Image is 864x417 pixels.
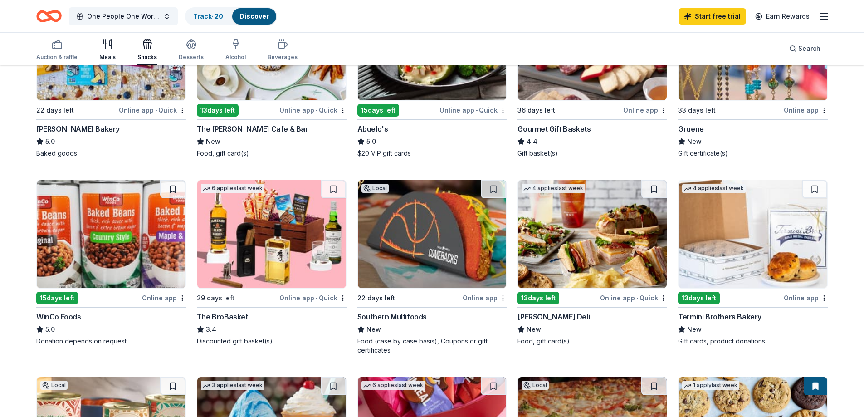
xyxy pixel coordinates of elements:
[522,381,549,390] div: Local
[678,149,828,158] div: Gift certificate(s)
[750,8,815,25] a: Earn Rewards
[197,104,239,117] div: 13 days left
[463,292,507,304] div: Online app
[99,35,116,65] button: Meals
[197,149,347,158] div: Food, gift card(s)
[678,123,704,134] div: Gruene
[206,136,220,147] span: New
[357,149,507,158] div: $20 VIP gift cards
[197,180,346,288] img: Image for The BroBasket
[99,54,116,61] div: Meals
[36,149,186,158] div: Baked goods
[687,136,702,147] span: New
[87,11,160,22] span: One People One World Gala
[679,8,746,25] a: Start free trial
[316,294,317,302] span: •
[268,54,298,61] div: Beverages
[36,311,81,322] div: WinCo Foods
[517,311,590,322] div: [PERSON_NAME] Deli
[225,54,246,61] div: Alcohol
[358,180,507,288] img: Image for Southern Multifoods
[36,54,78,61] div: Auction & raffle
[687,324,702,335] span: New
[279,104,347,116] div: Online app Quick
[527,324,541,335] span: New
[179,54,204,61] div: Desserts
[366,324,381,335] span: New
[268,35,298,65] button: Beverages
[623,104,667,116] div: Online app
[36,105,74,116] div: 22 days left
[600,292,667,304] div: Online app Quick
[45,136,55,147] span: 5.0
[678,311,761,322] div: Termini Brothers Bakery
[201,184,264,193] div: 6 applies last week
[36,337,186,346] div: Donation depends on request
[40,381,68,390] div: Local
[36,123,120,134] div: [PERSON_NAME] Bakery
[518,180,667,288] img: Image for McAlister's Deli
[357,311,427,322] div: Southern Multifoods
[316,107,317,114] span: •
[36,5,62,27] a: Home
[517,337,667,346] div: Food, gift card(s)
[361,184,389,193] div: Local
[522,184,585,193] div: 4 applies last week
[197,293,234,304] div: 29 days left
[527,136,537,147] span: 4.4
[45,324,55,335] span: 5.0
[678,292,720,304] div: 13 days left
[476,107,478,114] span: •
[69,7,178,25] button: One People One World Gala
[517,292,559,304] div: 13 days left
[197,123,308,134] div: The [PERSON_NAME] Cafe & Bar
[279,292,347,304] div: Online app Quick
[137,54,157,61] div: Snacks
[357,293,395,304] div: 22 days left
[357,180,507,355] a: Image for Southern MultifoodsLocal22 days leftOnline appSouthern MultifoodsNewFood (case by case ...
[37,180,185,288] img: Image for WinCo Foods
[517,105,555,116] div: 36 days left
[798,43,820,54] span: Search
[366,136,376,147] span: 5.0
[784,292,828,304] div: Online app
[636,294,638,302] span: •
[206,324,216,335] span: 3.4
[36,35,78,65] button: Auction & raffle
[678,105,716,116] div: 33 days left
[197,337,347,346] div: Discounted gift basket(s)
[155,107,157,114] span: •
[193,12,223,20] a: Track· 20
[137,35,157,65] button: Snacks
[678,180,828,346] a: Image for Termini Brothers Bakery4 applieslast week13days leftOnline appTermini Brothers BakeryNe...
[682,184,746,193] div: 4 applies last week
[517,149,667,158] div: Gift basket(s)
[782,39,828,58] button: Search
[517,123,591,134] div: Gourmet Gift Baskets
[142,292,186,304] div: Online app
[36,180,186,346] a: Image for WinCo Foods15days leftOnline appWinCo Foods5.0Donation depends on request
[357,337,507,355] div: Food (case by case basis), Coupons or gift certificates
[179,35,204,65] button: Desserts
[197,311,248,322] div: The BroBasket
[679,180,827,288] img: Image for Termini Brothers Bakery
[682,381,739,390] div: 1 apply last week
[357,104,399,117] div: 15 days left
[239,12,269,20] a: Discover
[119,104,186,116] div: Online app Quick
[357,123,388,134] div: Abuelo's
[784,104,828,116] div: Online app
[36,292,78,304] div: 15 days left
[197,180,347,346] a: Image for The BroBasket6 applieslast week29 days leftOnline app•QuickThe BroBasket3.4Discounted g...
[439,104,507,116] div: Online app Quick
[678,337,828,346] div: Gift cards, product donations
[517,180,667,346] a: Image for McAlister's Deli4 applieslast week13days leftOnline app•Quick[PERSON_NAME] DeliNewFood,...
[185,7,277,25] button: Track· 20Discover
[201,381,264,390] div: 3 applies last week
[361,381,425,390] div: 6 applies last week
[225,35,246,65] button: Alcohol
